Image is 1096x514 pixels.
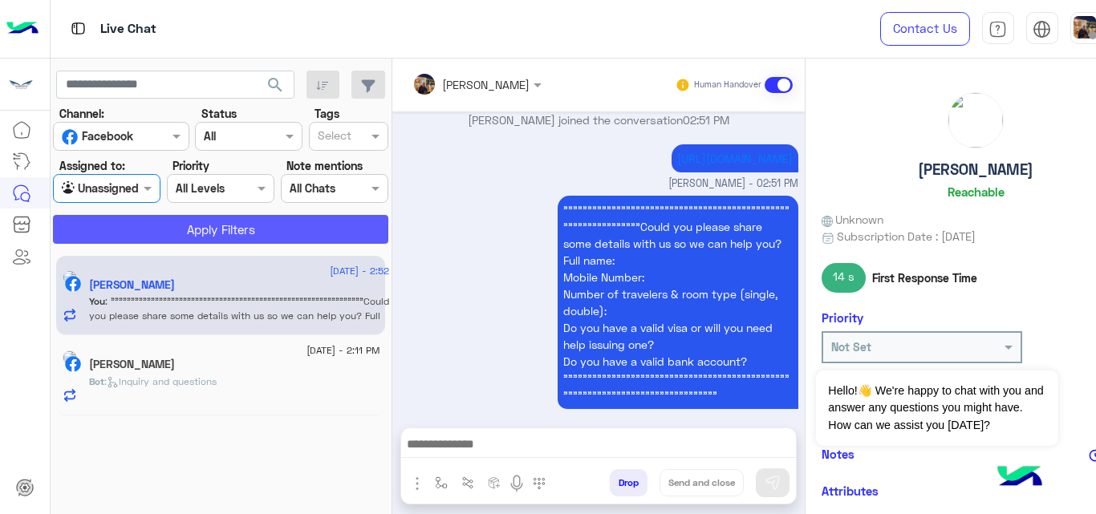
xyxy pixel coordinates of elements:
label: Note mentions [286,157,363,174]
span: Subscription Date : [DATE] [837,228,976,245]
p: 10/8/2025, 2:52 PM [558,196,798,409]
span: search [266,75,285,95]
img: tab [68,18,88,38]
span: Hello!👋 We're happy to chat with you and answer any questions you might have. How can we assist y... [816,370,1057,446]
img: picture [63,350,77,365]
span: """""""""""""""""""""""""""""""""""""""""""""""""""""""""""""""Could you please share some detail... [89,295,406,379]
label: Channel: [59,105,104,122]
img: hulul-logo.png [992,450,1048,506]
h6: Reachable [948,184,1005,199]
span: [PERSON_NAME] - 02:51 PM [668,176,798,192]
img: select flow [435,476,448,489]
h6: Notes [822,447,854,461]
button: Trigger scenario [454,469,481,496]
img: tab [1033,20,1051,38]
label: Status [201,105,237,122]
a: tab [982,12,1014,46]
label: Priority [173,157,209,174]
h5: Mohamed Elsaba [89,358,175,371]
img: Logo [6,12,39,46]
a: Contact Us [880,12,970,46]
h6: Priority [822,310,863,325]
button: Drop [610,469,647,496]
span: You [89,295,105,307]
small: Human Handover [694,79,761,91]
label: Assigned to: [59,157,125,174]
span: Bot [89,375,104,387]
span: First Response Time [872,269,977,286]
h5: [PERSON_NAME] [918,160,1033,179]
label: Tags [315,105,339,122]
span: [DATE] - 2:11 PM [306,343,380,358]
span: 02:51 PM [683,113,729,127]
h6: Attributes [822,484,879,498]
img: 312138898846134 [6,70,35,99]
img: Trigger scenario [461,476,474,489]
img: Facebook [65,276,81,292]
img: picture [63,270,77,285]
img: send voice note [507,474,526,493]
img: send message [765,475,781,491]
div: Select [315,127,351,148]
img: make a call [533,477,546,490]
img: Facebook [65,356,81,372]
span: Unknown [822,211,884,228]
img: userImage [1074,16,1096,38]
button: Apply Filters [53,215,388,244]
img: tab [988,20,1007,38]
p: 10/8/2025, 2:51 PM [672,144,798,172]
a: [URL][DOMAIN_NAME] [677,152,793,165]
p: [PERSON_NAME] joined the conversation [398,111,798,128]
span: 14 s [822,263,867,292]
button: create order [481,469,507,496]
button: search [256,71,295,105]
span: [DATE] - 2:52 PM [330,264,406,278]
img: send attachment [408,474,427,493]
button: select flow [428,469,454,496]
p: Live Chat [100,18,156,40]
img: create order [488,476,501,489]
span: : Inquiry and questions [104,375,217,387]
h5: Karim Oussama [89,278,175,292]
button: Send and close [660,469,744,496]
img: picture [948,93,1003,148]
